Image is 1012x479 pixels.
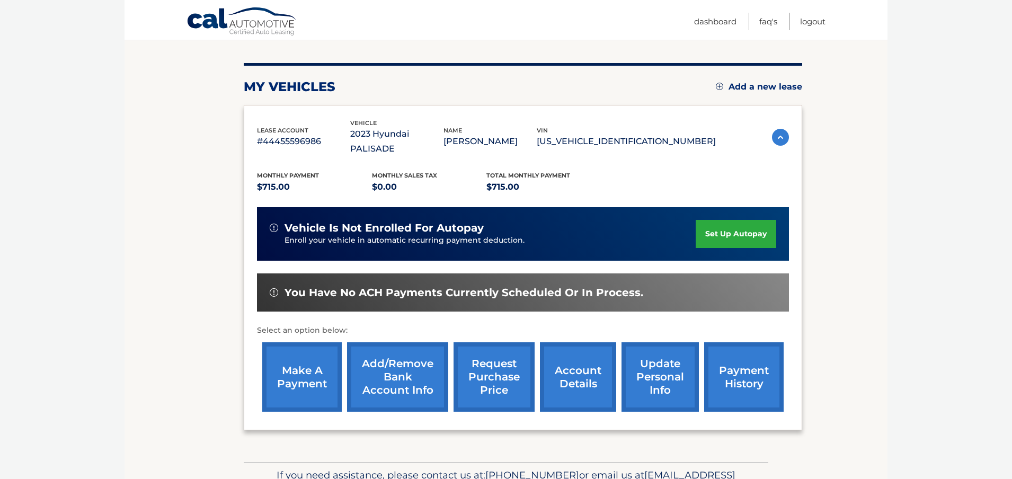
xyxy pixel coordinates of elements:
span: You have no ACH payments currently scheduled or in process. [285,286,643,299]
img: add.svg [716,83,723,90]
a: payment history [704,342,784,412]
p: $715.00 [257,180,372,194]
p: [US_VEHICLE_IDENTIFICATION_NUMBER] [537,134,716,149]
a: set up autopay [696,220,776,248]
span: Total Monthly Payment [486,172,570,179]
a: account details [540,342,616,412]
span: Monthly sales Tax [372,172,437,179]
a: Add/Remove bank account info [347,342,448,412]
a: request purchase price [454,342,535,412]
span: lease account [257,127,308,134]
span: Monthly Payment [257,172,319,179]
p: Enroll your vehicle in automatic recurring payment deduction. [285,235,696,246]
img: alert-white.svg [270,288,278,297]
span: vin [537,127,548,134]
p: $715.00 [486,180,601,194]
p: $0.00 [372,180,487,194]
span: vehicle is not enrolled for autopay [285,221,484,235]
img: accordion-active.svg [772,129,789,146]
p: Select an option below: [257,324,789,337]
img: alert-white.svg [270,224,278,232]
a: make a payment [262,342,342,412]
a: Logout [800,13,825,30]
a: update personal info [622,342,699,412]
p: #44455596986 [257,134,350,149]
a: Add a new lease [716,82,802,92]
span: vehicle [350,119,377,127]
p: 2023 Hyundai PALISADE [350,127,443,156]
a: Dashboard [694,13,736,30]
p: [PERSON_NAME] [443,134,537,149]
span: name [443,127,462,134]
h2: my vehicles [244,79,335,95]
a: FAQ's [759,13,777,30]
a: Cal Automotive [187,7,298,38]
